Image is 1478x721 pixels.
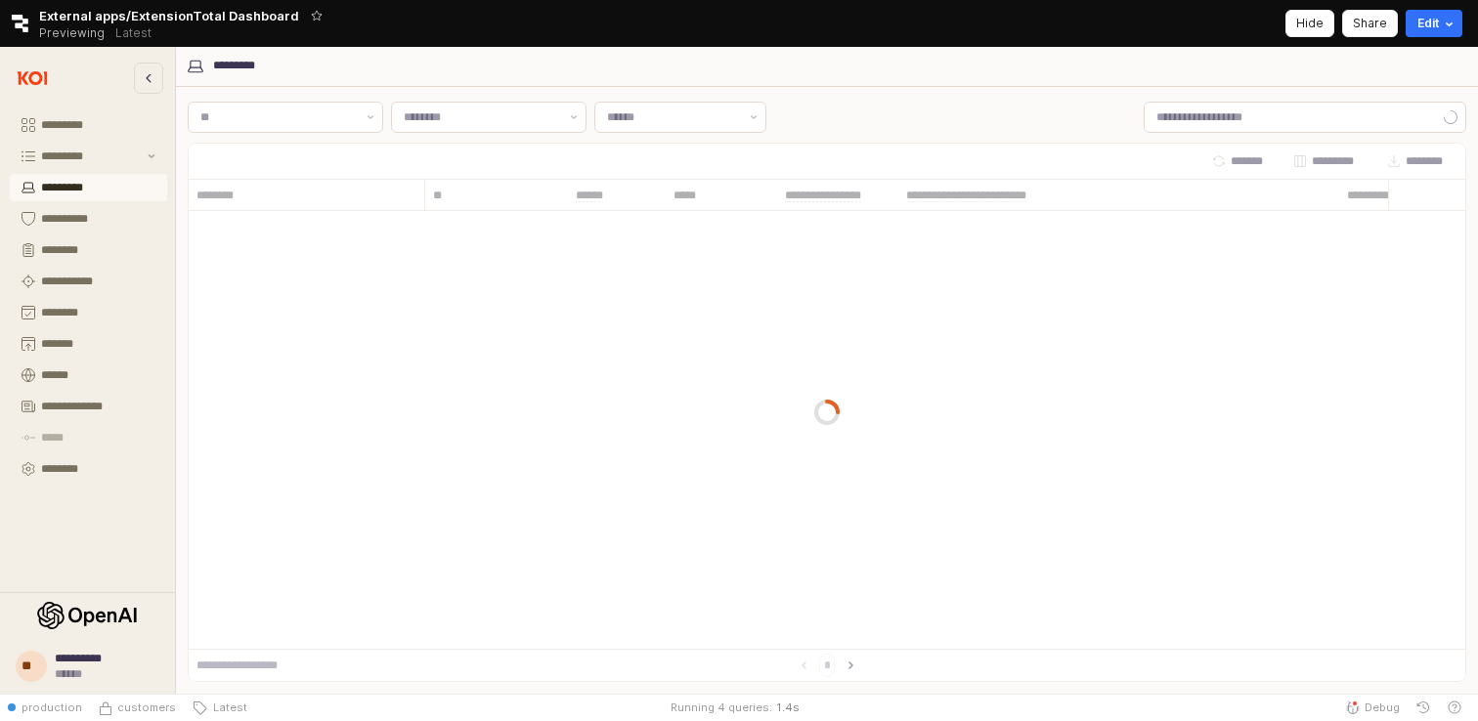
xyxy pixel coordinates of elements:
[39,20,162,47] div: Previewing Latest
[10,268,167,295] button: Remediation
[10,455,167,483] button: Settings
[10,330,167,358] button: Publish
[176,47,1478,694] main: App Frame
[307,6,326,25] button: Add app to favorites
[115,25,152,41] p: Latest
[10,205,167,233] button: Guardrails
[671,700,772,715] div: Running 4 queries:
[184,694,255,721] button: Latest
[22,700,82,715] span: production
[10,143,167,170] button: Inventory
[1439,694,1470,721] button: Help
[10,393,167,420] button: Threat Center
[90,694,184,721] button: Source Control
[814,400,840,425] div: Progress circle
[105,20,162,47] button: Releases and History
[1342,10,1398,37] button: Share app
[10,111,167,139] button: Dashboard
[10,361,167,389] button: Koidex
[10,174,167,201] button: Endpoints
[1285,10,1334,37] button: Hide app
[1365,700,1400,715] span: Debug
[117,700,176,715] span: customers
[1408,694,1439,721] button: History
[10,299,167,326] button: Requests
[359,103,382,132] button: Show suggestions
[742,103,765,132] button: Show suggestions
[1353,16,1387,31] p: Share
[207,700,247,715] span: Latest
[1296,11,1324,36] div: Hide
[1337,694,1408,721] button: Debug
[10,236,167,264] button: Policies
[39,23,105,43] span: Previewing
[562,103,586,132] button: Show suggestions
[10,424,167,451] button: Audit
[775,700,800,715] span: 1.4 s
[1406,10,1462,37] button: Edit
[39,6,299,25] span: External apps/ExtensionTotal Dashboard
